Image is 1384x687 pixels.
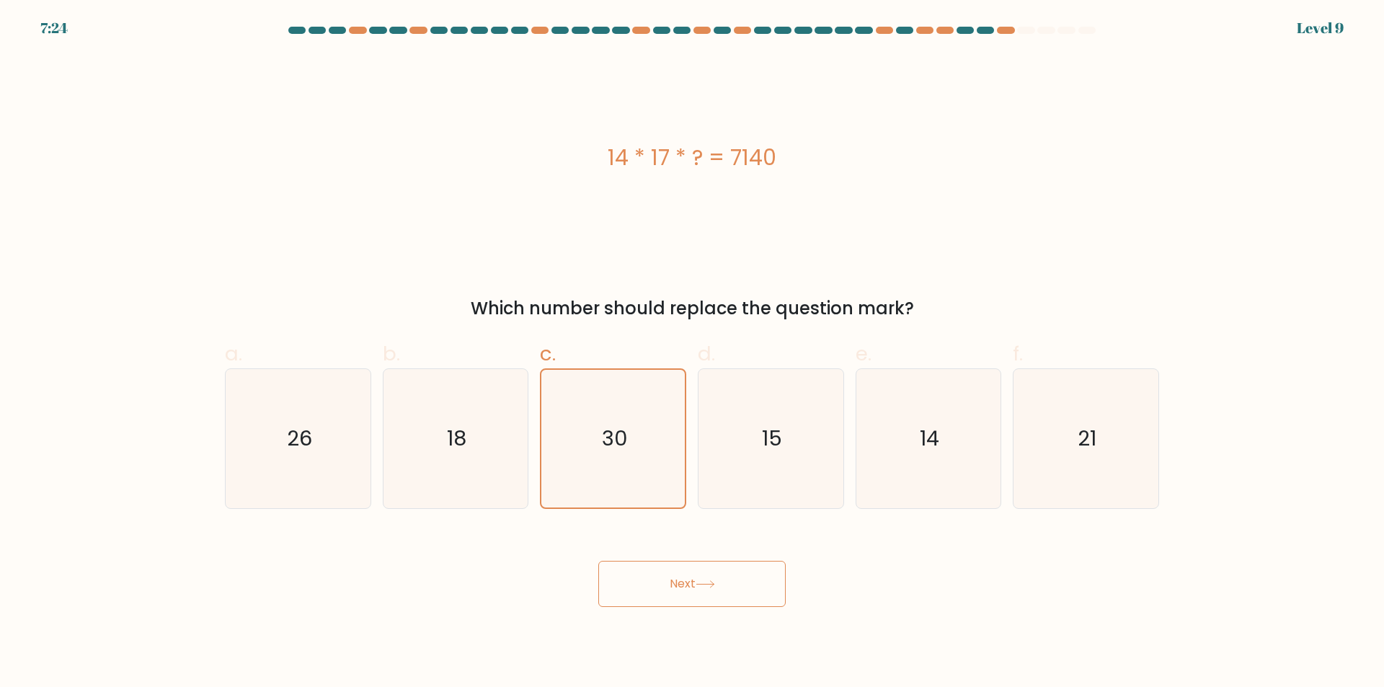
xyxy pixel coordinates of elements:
[40,17,68,39] div: 7:24
[920,425,939,453] text: 14
[225,141,1159,174] div: 14 * 17 * ? = 7140
[1297,17,1344,39] div: Level 9
[762,425,782,453] text: 15
[598,561,786,607] button: Next
[856,340,871,368] span: e.
[698,340,715,368] span: d.
[1078,425,1097,453] text: 21
[383,340,400,368] span: b.
[447,425,466,453] text: 18
[602,424,627,453] text: 30
[287,425,312,453] text: 26
[1013,340,1023,368] span: f.
[225,340,242,368] span: a.
[540,340,556,368] span: c.
[234,296,1150,322] div: Which number should replace the question mark?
